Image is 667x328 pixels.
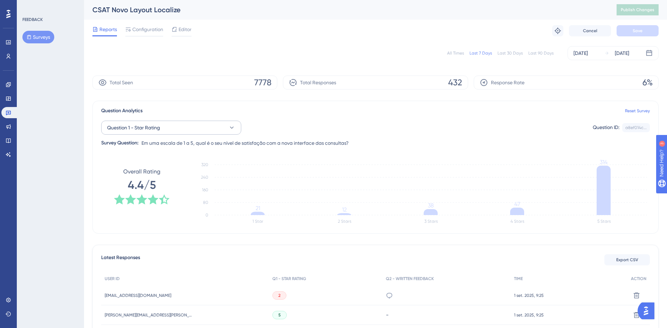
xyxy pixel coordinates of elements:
text: 4 Stars [510,219,524,224]
span: 7778 [254,77,271,88]
span: Configuration [132,25,163,34]
iframe: UserGuiding AI Assistant Launcher [638,300,659,321]
button: Save [617,25,659,36]
div: Question ID: [593,123,619,132]
span: Save [633,28,642,34]
div: a8ef014c... [625,125,647,130]
span: Cancel [583,28,597,34]
div: All Times [447,50,464,56]
span: TIME [514,276,523,281]
div: [DATE] [615,49,629,57]
span: [EMAIL_ADDRESS][DOMAIN_NAME] [105,293,171,298]
span: [PERSON_NAME][EMAIL_ADDRESS][PERSON_NAME][DOMAIN_NAME] [105,312,192,318]
tspan: 240 [201,175,208,180]
div: Last 30 Days [498,50,523,56]
span: 1 set. 2025, 9:25 [514,293,544,298]
span: Export CSV [616,257,638,263]
span: Question Analytics [101,107,143,115]
span: Overall Rating [123,167,160,176]
button: Export CSV [604,254,650,265]
span: Q2 - WRITTEN FEEDBACK [386,276,434,281]
button: Question 1 - Star Rating [101,121,241,135]
span: 1 set. 2025, 9:25 [514,312,544,318]
text: 5 Stars [597,219,611,224]
tspan: 47 [514,201,520,207]
div: Survey Question: [101,139,139,147]
tspan: 0 [206,213,208,218]
span: Publish Changes [621,7,654,13]
div: Last 90 Days [528,50,554,56]
div: - [386,312,507,318]
tspan: 320 [201,162,208,167]
tspan: 12 [342,206,347,213]
tspan: 314 [600,159,607,165]
span: Latest Responses [101,254,140,266]
button: Publish Changes [617,4,659,15]
span: 4.4/5 [128,177,156,193]
tspan: 80 [203,200,208,205]
span: Editor [179,25,192,34]
span: Total Responses [300,78,336,87]
tspan: 160 [202,187,208,192]
span: ACTION [631,276,646,281]
span: 2 [278,293,280,298]
span: Question 1 - Star Rating [107,123,160,132]
div: Last 7 Days [470,50,492,56]
span: 6% [642,77,653,88]
div: FEEDBACK [22,17,43,22]
span: 5 [278,312,281,318]
span: Em uma escala de 1 a 5, qual é o seu nível de satisfação com a nova interface das consultas? [141,139,349,147]
a: Reset Survey [625,108,650,114]
text: 3 Stars [424,219,438,224]
div: CSAT Novo Layout Localize [92,5,599,15]
span: Reports [99,25,117,34]
tspan: 21 [256,205,260,212]
text: 1 Star [252,219,263,224]
span: USER ID [105,276,120,281]
tspan: 38 [428,202,434,209]
text: 2 Stars [338,219,351,224]
button: Cancel [569,25,611,36]
button: Surveys [22,31,54,43]
div: [DATE] [574,49,588,57]
span: Need Help? [16,2,44,10]
span: Response Rate [491,78,524,87]
span: 432 [448,77,462,88]
div: 3 [49,3,51,9]
span: Q1 - STAR RATING [272,276,306,281]
span: Total Seen [110,78,133,87]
